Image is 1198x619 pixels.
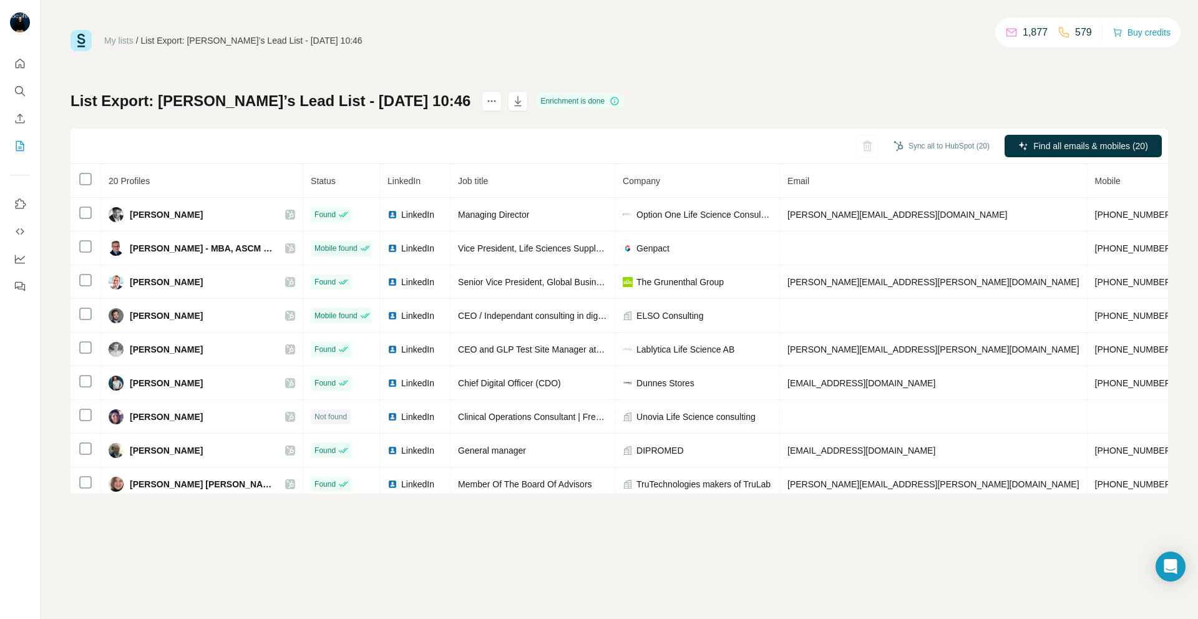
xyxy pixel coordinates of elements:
p: 579 [1075,25,1092,40]
span: TruTechnologies makers of TruLab [636,478,771,490]
span: [PERSON_NAME] - MBA, ASCM CSCP [130,242,273,255]
span: Mobile found [314,243,358,254]
span: LinkedIn [401,309,434,322]
span: Found [314,445,336,456]
span: Found [314,344,336,355]
span: LinkedIn [401,478,434,490]
span: [PERSON_NAME][EMAIL_ADDRESS][PERSON_NAME][DOMAIN_NAME] [787,479,1079,489]
span: CEO and GLP Test Site Manager at Lablytica Life Science [458,344,683,354]
button: actions [482,91,502,111]
img: company-logo [623,378,633,388]
img: LinkedIn logo [387,311,397,321]
div: Enrichment is done [537,94,623,109]
span: [PHONE_NUMBER] [1095,479,1174,489]
img: company-logo [623,277,633,287]
span: Clinical Operations Consultant | Freelance Clinical Project Manager [458,412,719,422]
img: LinkedIn logo [387,210,397,220]
span: [PHONE_NUMBER] [1095,344,1174,354]
span: [PERSON_NAME] [130,208,203,221]
img: company-logo [623,344,633,354]
img: LinkedIn logo [387,344,397,354]
span: [PERSON_NAME] [130,343,203,356]
img: company-logo [623,243,633,253]
a: My lists [104,36,134,46]
button: Use Surfe on LinkedIn [10,193,30,215]
h1: List Export: [PERSON_NAME]’s Lead List - [DATE] 10:46 [71,91,470,111]
img: Avatar [109,207,124,222]
span: [PHONE_NUMBER] [1095,311,1174,321]
img: Avatar [109,477,124,492]
span: 20 Profiles [109,176,150,186]
span: [PERSON_NAME] [130,309,203,322]
img: LinkedIn logo [387,412,397,422]
span: Mobile [1095,176,1121,186]
span: Found [314,209,336,220]
span: Found [314,479,336,490]
span: The Grunenthal Group [636,276,724,288]
span: LinkedIn [401,208,434,221]
img: Surfe Logo [71,30,92,51]
span: [PHONE_NUMBER] [1095,243,1174,253]
span: Option One Life Science Consulting Sagl [636,208,772,221]
span: Unovia Life Science consulting [636,411,756,423]
span: Member Of The Board Of Advisors [458,479,592,489]
span: [PERSON_NAME] [130,377,203,389]
li: / [136,34,139,47]
button: Feedback [10,275,30,298]
span: Email [787,176,809,186]
span: Senior Vice President, Global Business Development [458,277,664,287]
span: [PERSON_NAME] [130,411,203,423]
button: Enrich CSV [10,107,30,130]
span: Job title [458,176,488,186]
img: LinkedIn logo [387,479,397,489]
img: Avatar [109,275,124,290]
span: Status [311,176,336,186]
span: [PHONE_NUMBER] [1095,277,1174,287]
span: [PERSON_NAME] [PERSON_NAME] [130,478,273,490]
span: Genpact [636,242,670,255]
span: Chief Digital Officer (CDO) [458,378,561,388]
span: ELSO Consulting [636,309,703,322]
img: LinkedIn logo [387,243,397,253]
span: Find all emails & mobiles (20) [1033,140,1148,152]
span: CEO / Independant consulting in digital & IT for health / life science [458,311,717,321]
span: Dunnes Stores [636,377,694,389]
span: [EMAIL_ADDRESS][DOMAIN_NAME] [787,378,935,388]
span: Company [623,176,660,186]
span: Lablytica Life Science AB [636,343,734,356]
button: Quick start [10,52,30,75]
span: General manager [458,446,526,456]
span: LinkedIn [401,444,434,457]
span: Found [314,276,336,288]
div: Open Intercom Messenger [1156,552,1186,582]
img: Avatar [109,241,124,256]
span: LinkedIn [401,411,434,423]
p: 1,877 [1023,25,1048,40]
span: [PERSON_NAME][EMAIL_ADDRESS][PERSON_NAME][DOMAIN_NAME] [787,344,1079,354]
span: Not found [314,411,347,422]
img: Avatar [109,342,124,357]
span: [PHONE_NUMBER] [1095,446,1174,456]
img: LinkedIn logo [387,277,397,287]
div: List Export: [PERSON_NAME]’s Lead List - [DATE] 10:46 [141,34,363,47]
span: LinkedIn [401,276,434,288]
span: LinkedIn [401,377,434,389]
img: Avatar [109,376,124,391]
img: Avatar [109,409,124,424]
span: DIPROMED [636,444,683,457]
span: [PERSON_NAME][EMAIL_ADDRESS][PERSON_NAME][DOMAIN_NAME] [787,277,1079,287]
img: Avatar [109,443,124,458]
button: Dashboard [10,248,30,270]
img: LinkedIn logo [387,446,397,456]
img: LinkedIn logo [387,378,397,388]
span: [PERSON_NAME][EMAIL_ADDRESS][DOMAIN_NAME] [787,210,1007,220]
img: company-logo [623,212,633,217]
span: Vice President, Life Sciences Supply Chain Consulting [458,243,669,253]
img: Avatar [109,308,124,323]
span: [PERSON_NAME] [130,276,203,288]
button: Sync all to HubSpot (20) [885,137,998,155]
span: [PERSON_NAME] [130,444,203,457]
span: [PHONE_NUMBER] [1095,378,1174,388]
span: Managing Director [458,210,529,220]
span: LinkedIn [401,343,434,356]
